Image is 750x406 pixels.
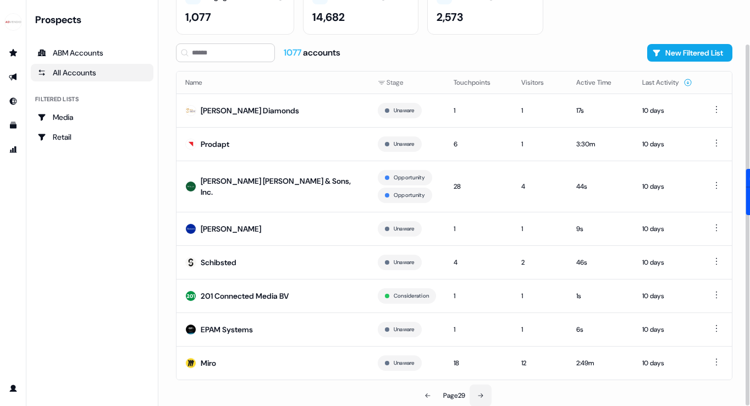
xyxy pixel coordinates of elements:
div: accounts [284,47,340,59]
a: All accounts [31,64,153,81]
button: Unaware [394,325,415,334]
div: Stage [378,77,436,88]
div: 1 [454,105,504,116]
div: 9s [576,223,625,234]
a: Go to Retail [31,128,153,146]
div: 10 days [642,257,692,268]
a: Go to attribution [4,141,22,158]
button: Opportunity [394,190,425,200]
button: Unaware [394,106,415,116]
div: 2 [521,257,559,268]
div: EPAM Systems [201,324,253,335]
th: Name [177,72,369,94]
div: 10 days [642,139,692,150]
button: Active Time [576,73,625,92]
a: Go to Inbound [4,92,22,110]
div: Prospects [35,13,153,26]
div: Filtered lists [35,95,79,104]
a: Go to Media [31,108,153,126]
a: Go to outbound experience [4,68,22,86]
button: Unaware [394,224,415,234]
div: 10 days [642,358,692,369]
div: 201 Connected Media BV [201,290,289,301]
button: Consideration [394,291,429,301]
a: ABM Accounts [31,44,153,62]
div: 3:30m [576,139,625,150]
button: Touchpoints [454,73,504,92]
button: Last Activity [642,73,692,92]
div: 14,682 [312,9,345,25]
div: Miro [201,358,216,369]
div: 12 [521,358,559,369]
div: 10 days [642,181,692,192]
button: Unaware [394,358,415,368]
div: 46s [576,257,625,268]
a: Go to templates [4,117,22,134]
div: 1 [521,324,559,335]
div: 28 [454,181,504,192]
div: 4 [454,257,504,268]
div: [PERSON_NAME] Diamonds [201,105,299,116]
button: New Filtered List [647,44,732,62]
div: 10 days [642,324,692,335]
div: 6s [576,324,625,335]
div: [PERSON_NAME] [PERSON_NAME] & Sons, Inc. [201,175,360,197]
div: Page 29 [443,390,465,401]
div: Media [37,112,147,123]
div: 1 [454,223,504,234]
div: 10 days [642,223,692,234]
div: 1 [454,324,504,335]
div: ABM Accounts [37,47,147,58]
button: Opportunity [394,173,425,183]
div: 2:49m [576,358,625,369]
div: 1,077 [185,9,211,25]
button: Unaware [394,257,415,267]
button: Visitors [521,73,557,92]
div: All Accounts [37,67,147,78]
div: 4 [521,181,559,192]
div: 6 [454,139,504,150]
div: Retail [37,131,147,142]
div: 18 [454,358,504,369]
div: 2,573 [437,9,463,25]
div: 1 [454,290,504,301]
div: 44s [576,181,625,192]
div: 17s [576,105,625,116]
a: Go to prospects [4,44,22,62]
button: Unaware [394,139,415,149]
div: 10 days [642,290,692,301]
div: 10 days [642,105,692,116]
span: 1077 [284,47,303,58]
div: 1 [521,223,559,234]
div: 1 [521,290,559,301]
div: 1 [521,105,559,116]
div: Prodapt [201,139,229,150]
div: Schibsted [201,257,236,268]
div: 1 [521,139,559,150]
div: [PERSON_NAME] [201,223,261,234]
div: 1s [576,290,625,301]
a: Go to profile [4,380,22,397]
